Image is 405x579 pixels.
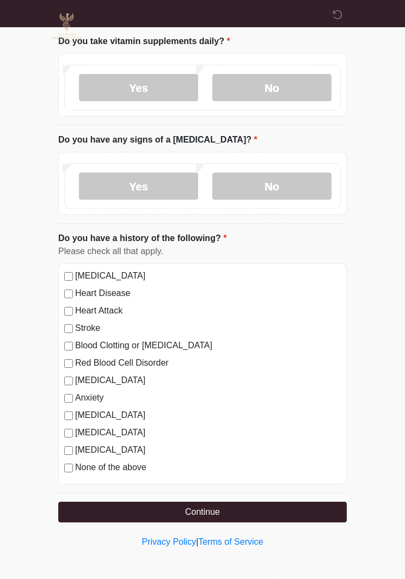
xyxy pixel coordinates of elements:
[58,232,226,245] label: Do you have a history of the following?
[142,537,197,546] a: Privacy Policy
[64,307,73,316] input: Heart Attack
[75,409,341,422] label: [MEDICAL_DATA]
[64,342,73,350] input: Blood Clotting or [MEDICAL_DATA]
[75,304,341,317] label: Heart Attack
[75,339,341,352] label: Blood Clotting or [MEDICAL_DATA]
[58,502,347,522] button: Continue
[58,245,347,258] div: Please check all that apply.
[75,356,341,369] label: Red Blood Cell Disorder
[64,324,73,333] input: Stroke
[75,461,341,474] label: None of the above
[64,377,73,385] input: [MEDICAL_DATA]
[64,289,73,298] input: Heart Disease
[47,8,87,47] img: Diamond Phoenix Drips IV Hydration Logo
[79,173,198,200] label: Yes
[64,411,73,420] input: [MEDICAL_DATA]
[75,374,341,387] label: [MEDICAL_DATA]
[75,426,341,439] label: [MEDICAL_DATA]
[64,464,73,472] input: None of the above
[75,391,341,404] label: Anxiety
[58,133,257,146] label: Do you have any signs of a [MEDICAL_DATA]?
[64,272,73,281] input: [MEDICAL_DATA]
[75,444,341,457] label: [MEDICAL_DATA]
[75,322,341,335] label: Stroke
[64,394,73,403] input: Anxiety
[212,74,332,101] label: No
[64,359,73,368] input: Red Blood Cell Disorder
[196,537,198,546] a: |
[75,269,341,282] label: [MEDICAL_DATA]
[75,287,341,300] label: Heart Disease
[212,173,332,200] label: No
[198,537,263,546] a: Terms of Service
[64,429,73,438] input: [MEDICAL_DATA]
[79,74,198,101] label: Yes
[64,446,73,455] input: [MEDICAL_DATA]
